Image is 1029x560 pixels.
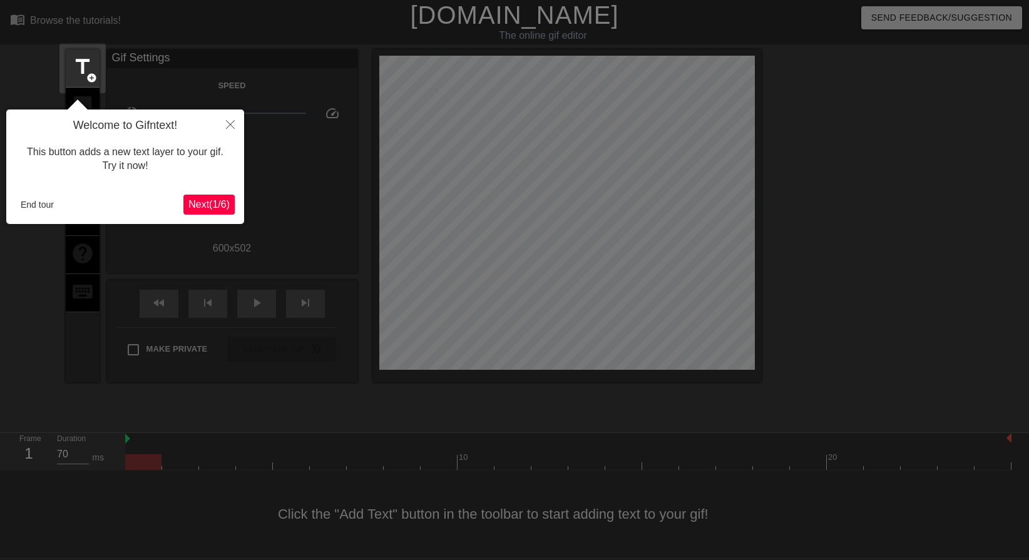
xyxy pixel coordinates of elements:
[16,195,59,214] button: End tour
[16,133,235,186] div: This button adds a new text layer to your gif. Try it now!
[183,195,235,215] button: Next
[188,199,230,210] span: Next ( 1 / 6 )
[217,109,244,138] button: Close
[16,119,235,133] h4: Welcome to Gifntext!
